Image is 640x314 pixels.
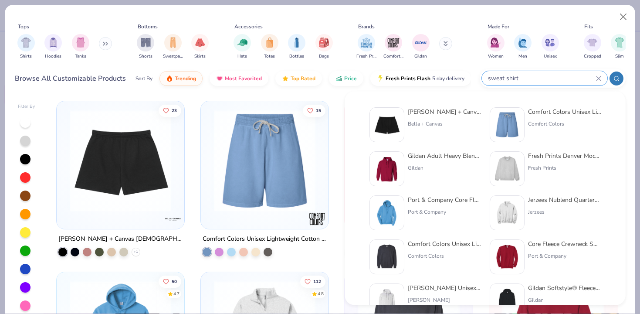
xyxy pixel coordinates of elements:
img: ff4ddab5-f3f6-4a83-b930-260fe1a46572 [494,199,521,226]
img: Shorts Image [141,38,151,48]
button: filter button [72,34,89,60]
div: filter for Bags [315,34,333,60]
div: Port & Company Core Fleece Pullover Hooded Sweatshirt [408,195,481,205]
div: Comfort Colors [408,252,481,260]
img: 3ca48a71-abb5-40b7-a22d-da7277df8024 [373,111,400,138]
div: Sort By [135,75,152,82]
button: filter button [261,34,278,60]
span: Comfort Colors [383,53,403,60]
span: 112 [313,279,321,283]
span: 5 day delivery [432,74,464,84]
img: Bella + Canvas logo [164,210,182,228]
button: filter button [137,34,154,60]
span: Unisex [544,53,557,60]
span: Skirts [194,53,206,60]
div: Brands [358,23,375,31]
img: Comfort Colors logo [308,210,326,228]
div: Made For [488,23,509,31]
img: f2d6ea8c-1882-4c20-b4ff-9a0f9567d9b8 [494,111,521,138]
img: flash.gif [377,75,384,82]
div: filter for Shirts [17,34,35,60]
span: Tanks [75,53,86,60]
button: filter button [356,34,376,60]
button: filter button [611,34,628,60]
button: filter button [191,34,209,60]
img: f5d85501-0dbb-4ee4-b115-c08fa3845d83 [494,155,521,182]
div: Fits [584,23,593,31]
div: filter for Women [487,34,505,60]
button: Like [300,275,325,287]
div: Filter By [18,103,35,110]
div: filter for Hats [234,34,251,60]
button: filter button [383,34,403,60]
img: Sweatpants Image [168,38,178,48]
img: Bottles Image [292,38,301,48]
img: Unisex Image [545,38,555,48]
button: Like [159,275,181,287]
div: filter for Tanks [72,34,89,60]
div: Port & Company [528,252,601,260]
div: filter for Gildan [412,34,430,60]
span: Hoodies [45,53,61,60]
div: Jerzees Nublend Quarter-Zip Cadet Collar Sweatshirt [528,195,601,205]
button: filter button [514,34,532,60]
div: filter for Slim [611,34,628,60]
span: Trending [175,75,196,82]
button: Top Rated [275,71,322,86]
div: Comfort Colors Unisex Lightweight Cotton Sweat Short [528,107,601,116]
div: Gildan Softstyle® Fleece Pullover Hooded Sweatshirt [528,283,601,293]
img: 92253b97-214b-4b5a-8cde-29cfb8752a47 [373,243,400,270]
span: Shirts [20,53,32,60]
button: filter button [584,34,601,60]
span: Cropped [584,53,601,60]
div: filter for Fresh Prints [356,34,376,60]
img: TopRated.gif [282,75,289,82]
img: Tanks Image [76,38,85,48]
img: Hoodies Image [48,38,58,48]
div: filter for Shorts [137,34,154,60]
span: Slim [615,53,624,60]
span: Totes [264,53,275,60]
div: Comfort Colors Unisex Lightweight Cotton Sweat Short [203,234,327,245]
div: Core Fleece Crewneck Sweatshirt [528,239,601,249]
div: filter for Bottles [288,34,305,60]
span: Men [518,53,527,60]
div: [PERSON_NAME] [408,296,481,304]
img: 1593a31c-dba5-4ff5-97bf-ef7c6ca295f9 [373,199,400,226]
button: Trending [159,71,203,86]
div: 4.8 [318,290,324,297]
div: Jerzees [528,208,601,216]
img: Fresh Prints Image [360,36,373,49]
div: Fresh Prints [528,164,601,172]
div: Gildan [528,296,601,304]
div: Browse All Customizable Products [15,73,126,84]
img: Hats Image [237,38,247,48]
img: Shirts Image [21,38,31,48]
span: Women [488,53,504,60]
img: Gildan Image [414,36,427,49]
span: Top Rated [291,75,315,82]
div: filter for Unisex [542,34,559,60]
div: Gildan Adult Heavy Blend 8 Oz. 50/50 Hooded Sweatshirt [408,151,481,160]
span: Hats [237,53,247,60]
span: Fresh Prints Flash [386,75,430,82]
div: filter for Skirts [191,34,209,60]
div: [PERSON_NAME] + Canvas [DEMOGRAPHIC_DATA]' Cutoff Sweat Short [58,234,183,245]
span: Sweatpants [163,53,183,60]
div: [PERSON_NAME] Unisex 7.8 Oz. Ecosmart 50/50 Pullover Hooded Sweatshirt [408,283,481,293]
button: Most Favorited [210,71,268,86]
img: Slim Image [615,38,624,48]
button: filter button [315,34,333,60]
div: Fresh Prints Denver Mock Neck Heavyweight Sweatshirt [528,151,601,160]
button: filter button [44,34,62,60]
img: most_fav.gif [216,75,223,82]
button: filter button [288,34,305,60]
div: Comfort Colors [528,120,601,128]
img: Women Image [491,38,501,48]
button: Price [329,71,363,86]
button: filter button [234,34,251,60]
img: Comfort Colors Image [387,36,400,49]
button: Like [159,104,181,116]
img: 15ec74ab-1ee2-41a3-8a2d-fbcc4abdf0b1 [494,243,521,270]
div: Tops [18,23,29,31]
